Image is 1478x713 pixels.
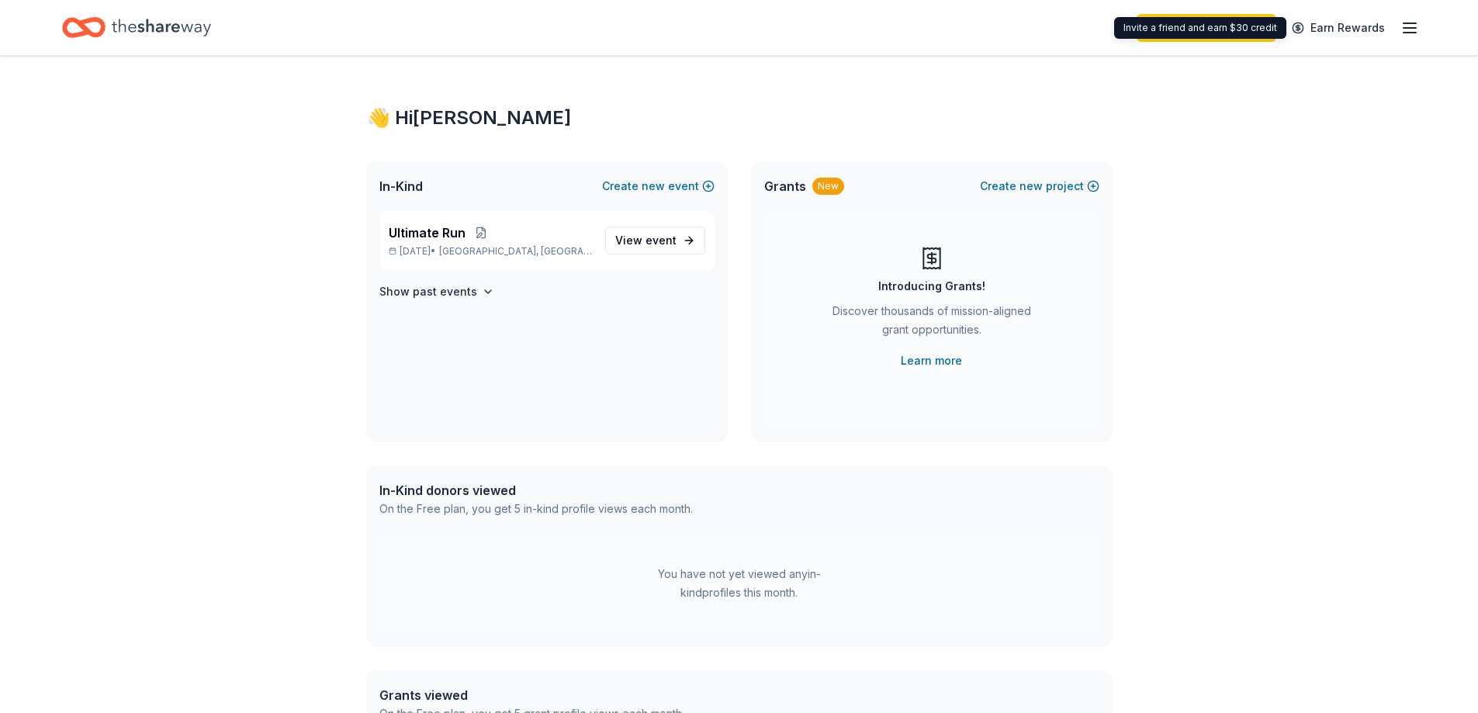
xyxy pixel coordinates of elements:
span: new [642,177,665,196]
span: event [646,234,677,247]
button: Show past events [379,282,494,301]
div: In-Kind donors viewed [379,481,693,500]
button: Createnewproject [980,177,1099,196]
div: Grants viewed [379,686,684,704]
button: Createnewevent [602,177,715,196]
h4: Show past events [379,282,477,301]
a: Earn Rewards [1282,14,1394,42]
div: Discover thousands of mission-aligned grant opportunities. [826,302,1037,345]
span: [GEOGRAPHIC_DATA], [GEOGRAPHIC_DATA] [439,245,592,258]
div: On the Free plan, you get 5 in-kind profile views each month. [379,500,693,518]
div: Invite a friend and earn $30 credit [1114,17,1286,39]
a: Upgrade your plan [1137,14,1276,42]
a: Learn more [901,351,962,370]
span: In-Kind [379,177,423,196]
a: Home [62,9,211,46]
span: Ultimate Run [389,223,466,242]
span: Grants [764,177,806,196]
div: 👋 Hi [PERSON_NAME] [367,106,1112,130]
div: Introducing Grants! [878,277,985,296]
div: New [812,178,844,195]
div: You have not yet viewed any in-kind profiles this month. [642,565,836,602]
span: View [615,231,677,250]
a: View event [605,227,705,254]
span: new [1019,177,1043,196]
p: [DATE] • [389,245,593,258]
